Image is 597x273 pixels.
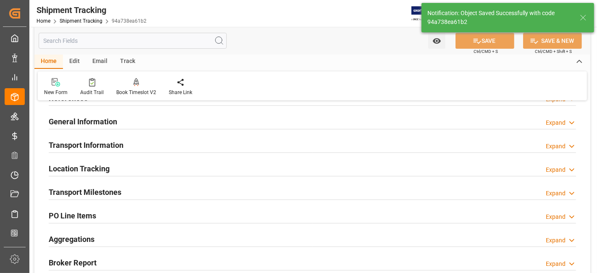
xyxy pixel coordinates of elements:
[49,163,110,174] h2: Location Tracking
[49,116,117,127] h2: General Information
[411,6,440,21] img: Exertis%20JAM%20-%20Email%20Logo.jpg_1722504956.jpg
[546,118,566,127] div: Expand
[523,33,582,49] button: SAVE & NEW
[34,55,63,69] div: Home
[474,48,498,55] span: Ctrl/CMD + S
[535,48,572,55] span: Ctrl/CMD + Shift + S
[49,234,94,245] h2: Aggregations
[49,210,96,221] h2: PO Line Items
[546,142,566,151] div: Expand
[63,55,86,69] div: Edit
[428,33,445,49] button: open menu
[60,18,102,24] a: Shipment Tracking
[546,260,566,268] div: Expand
[44,89,68,96] div: New Form
[546,236,566,245] div: Expand
[49,186,121,198] h2: Transport Milestones
[456,33,514,49] button: SAVE
[49,139,123,151] h2: Transport Information
[546,165,566,174] div: Expand
[37,4,147,16] div: Shipment Tracking
[39,33,227,49] input: Search Fields
[49,257,97,268] h2: Broker Report
[427,9,572,26] div: Notification: Object Saved Successfully with code 94a738ea61b2
[86,55,114,69] div: Email
[80,89,104,96] div: Audit Trail
[116,89,156,96] div: Book Timeslot V2
[546,189,566,198] div: Expand
[37,18,50,24] a: Home
[114,55,141,69] div: Track
[546,213,566,221] div: Expand
[169,89,192,96] div: Share Link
